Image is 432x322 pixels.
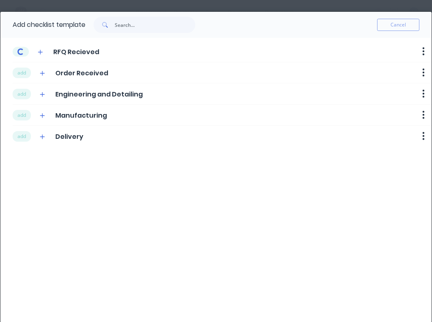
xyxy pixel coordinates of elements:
[13,12,85,38] div: Add checklist template
[13,68,31,78] button: add
[53,47,99,57] span: RFQ Recieved
[55,132,83,142] span: Delivery
[55,68,108,78] span: Order Received
[55,90,143,99] span: Engineering and Detailing
[115,17,195,33] input: Search...
[13,89,31,99] button: add
[377,19,419,31] button: Cancel
[55,111,107,120] span: Manufacturing
[13,131,31,142] button: add
[13,110,31,120] button: add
